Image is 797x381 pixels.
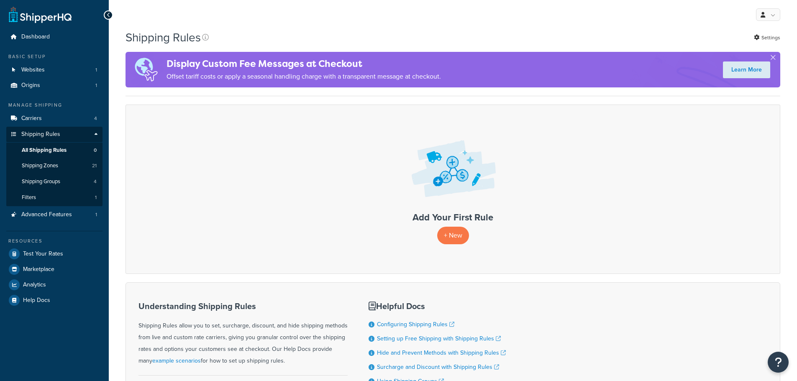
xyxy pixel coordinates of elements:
span: Help Docs [23,297,50,304]
a: Filters 1 [6,190,103,205]
li: Carriers [6,111,103,126]
li: Filters [6,190,103,205]
span: Shipping Zones [22,162,58,169]
li: Origins [6,78,103,93]
span: 1 [95,82,97,89]
a: example scenarios [152,356,201,365]
li: Shipping Zones [6,158,103,174]
a: Shipping Groups 4 [6,174,103,189]
a: Help Docs [6,293,103,308]
a: Setting up Free Shipping with Shipping Rules [377,334,501,343]
span: All Shipping Rules [22,147,67,154]
a: ShipperHQ Home [9,6,72,23]
h3: Helpful Docs [369,302,506,311]
span: 4 [94,178,97,185]
span: Websites [21,66,45,74]
span: Marketplace [23,266,54,273]
span: 1 [95,66,97,74]
a: Settings [754,32,780,43]
span: Shipping Groups [22,178,60,185]
div: Resources [6,238,103,245]
h3: Understanding Shipping Rules [138,302,348,311]
p: + New [437,227,469,244]
a: Carriers 4 [6,111,103,126]
h4: Display Custom Fee Messages at Checkout [167,57,441,71]
h3: Add Your First Rule [134,212,771,222]
div: Manage Shipping [6,102,103,109]
a: Shipping Zones 21 [6,158,103,174]
li: Advanced Features [6,207,103,222]
a: Shipping Rules [6,127,103,142]
span: Test Your Rates [23,251,63,258]
button: Open Resource Center [768,352,789,373]
a: Analytics [6,277,103,292]
a: Dashboard [6,29,103,45]
li: Shipping Rules [6,127,103,206]
img: duties-banner-06bc72dcb5fe05cb3f9472aba00be2ae8eb53ab6f0d8bb03d382ba314ac3c341.png [126,52,167,87]
li: Websites [6,62,103,78]
span: 0 [94,147,97,154]
li: Shipping Groups [6,174,103,189]
span: Origins [21,82,40,89]
a: Origins 1 [6,78,103,93]
a: Hide and Prevent Methods with Shipping Rules [377,348,506,357]
a: Surcharge and Discount with Shipping Rules [377,363,499,371]
a: Learn More [723,61,770,78]
a: Advanced Features 1 [6,207,103,222]
span: Shipping Rules [21,131,60,138]
span: Dashboard [21,33,50,41]
span: 1 [95,211,97,218]
a: Test Your Rates [6,246,103,261]
span: 4 [94,115,97,122]
a: Websites 1 [6,62,103,78]
span: Analytics [23,281,46,289]
span: Advanced Features [21,211,72,218]
p: Offset tariff costs or apply a seasonal handling charge with a transparent message at checkout. [167,71,441,82]
span: 1 [95,194,97,201]
a: Marketplace [6,262,103,277]
div: Basic Setup [6,53,103,60]
a: All Shipping Rules 0 [6,143,103,158]
span: 21 [92,162,97,169]
span: Filters [22,194,36,201]
a: Configuring Shipping Rules [377,320,454,329]
span: Carriers [21,115,42,122]
li: All Shipping Rules [6,143,103,158]
div: Shipping Rules allow you to set, surcharge, discount, and hide shipping methods from live and cus... [138,302,348,367]
h1: Shipping Rules [126,29,201,46]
